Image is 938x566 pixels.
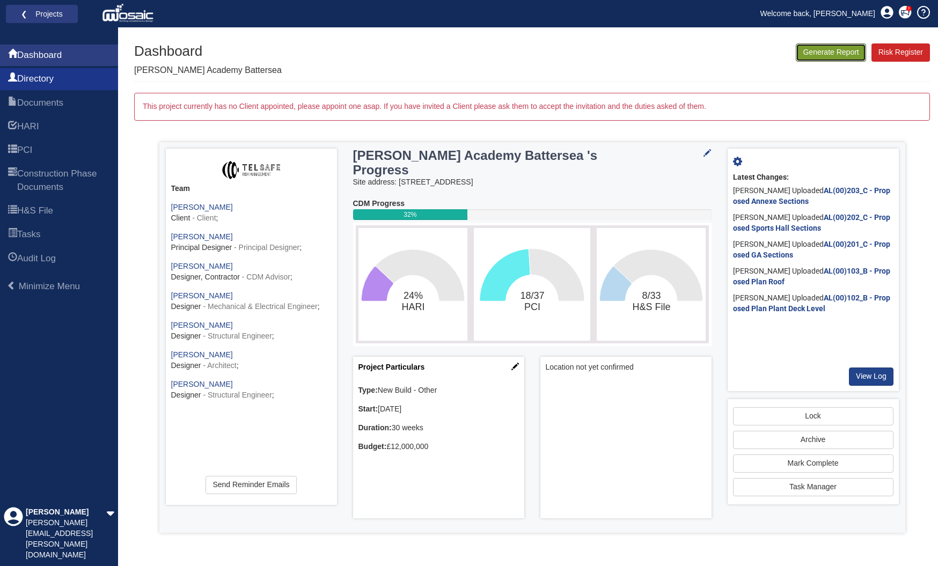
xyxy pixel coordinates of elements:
[733,454,893,473] a: Mark Complete
[13,7,71,21] a: ❮ Projects
[8,144,17,157] span: PCI
[242,273,290,281] span: - CDM Advisor
[171,243,232,252] span: Principal Designer
[8,253,17,266] span: Audit Log
[752,5,883,21] a: Welcome back, [PERSON_NAME]
[171,380,233,388] a: [PERSON_NAME]
[358,386,378,394] b: Type:
[171,232,332,253] div: ;
[892,518,930,558] iframe: Chat
[8,121,17,134] span: HARI
[26,518,106,561] div: [PERSON_NAME][EMAIL_ADDRESS][PERSON_NAME][DOMAIN_NAME]
[171,183,332,194] div: Team
[633,302,671,312] tspan: H&S File
[203,361,236,370] span: - Architect
[234,243,299,252] span: - Principal Designer
[17,204,53,217] span: H&S File
[203,391,272,399] span: - Structural Engineer
[206,476,296,494] a: Send Reminder Emails
[353,209,468,220] div: 32%
[171,302,201,311] span: Designer
[8,49,17,62] span: Dashboard
[361,231,465,338] svg: 24%​HARI
[524,302,540,312] tspan: PCI
[17,49,62,62] span: Dashboard
[733,213,890,232] a: AL(00)202_C - Proposed Sports Hall Sections
[4,507,23,561] div: Profile
[633,290,671,312] text: 8/33
[353,177,712,188] div: Site address: [STREET_ADDRESS]
[171,379,332,401] div: ;
[358,423,519,433] div: 30 weeks
[358,385,519,396] div: New Build - Other
[17,97,63,109] span: Documents
[17,120,39,133] span: HARI
[358,423,392,432] b: Duration:
[353,149,649,177] h3: [PERSON_NAME] Academy Battersea 's Progress
[733,237,893,263] div: [PERSON_NAME] Uploaded
[17,72,54,85] span: Directory
[17,228,40,241] span: Tasks
[8,205,17,218] span: H&S File
[171,202,332,224] div: ;
[546,363,634,371] span: Location not yet confirmed
[171,214,190,222] span: Client
[401,290,424,312] text: 24%
[849,367,893,386] a: View Log
[796,43,866,62] button: Generate Report
[17,252,56,265] span: Audit Log
[733,183,893,210] div: [PERSON_NAME] Uploaded
[192,214,216,222] span: - Client
[599,231,703,338] svg: 8/33​H&S File
[171,350,332,371] div: ;
[540,357,712,518] div: Project Location
[171,261,332,283] div: ;
[26,507,106,518] div: [PERSON_NAME]
[171,350,233,359] a: [PERSON_NAME]
[8,97,17,110] span: Documents
[520,290,544,312] text: 18/37
[171,273,240,281] span: Designer, Contractor
[221,159,282,181] img: eFgMaQAAAABJRU5ErkJggg==
[203,332,272,340] span: - Structural Engineer
[171,391,201,399] span: Designer
[8,229,17,241] span: Tasks
[7,281,16,290] span: Minimize Menu
[171,332,201,340] span: Designer
[8,168,17,194] span: Construction Phase Documents
[134,43,282,59] h1: Dashboard
[733,267,890,286] a: AL(00)103_B - Proposed Plan Roof
[733,431,893,449] button: Archive
[171,320,332,342] div: ;
[733,240,890,259] a: AL(00)201_C - Proposed GA Sections
[171,232,233,241] a: [PERSON_NAME]
[358,404,519,415] div: [DATE]
[102,3,156,24] img: logo_white.png
[134,93,930,121] div: This project currently has no Client appointed, please appoint one asap. If you have invited a Cl...
[477,231,588,338] svg: 18/37​PCI
[358,442,519,452] div: £12,000,000
[171,291,233,300] a: [PERSON_NAME]
[8,73,17,86] span: Directory
[358,405,378,413] b: Start:
[203,302,317,311] span: - Mechanical & Electrical Engineer
[733,293,890,313] a: AL(00)102_B - Proposed Plan Plant Deck Level
[401,302,424,312] tspan: HARI
[134,64,282,77] p: [PERSON_NAME] Academy Battersea
[171,321,233,329] a: [PERSON_NAME]
[171,361,201,370] span: Designer
[733,210,893,237] div: [PERSON_NAME] Uploaded
[733,407,893,425] a: Lock
[358,442,387,451] b: Budget:
[17,144,32,157] span: PCI
[358,363,425,371] a: Project Particulars
[733,186,890,205] a: AL(00)203_C - Proposed Annexe Sections
[17,167,110,194] span: Construction Phase Documents
[171,262,233,270] a: [PERSON_NAME]
[733,172,893,183] div: Latest Changes:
